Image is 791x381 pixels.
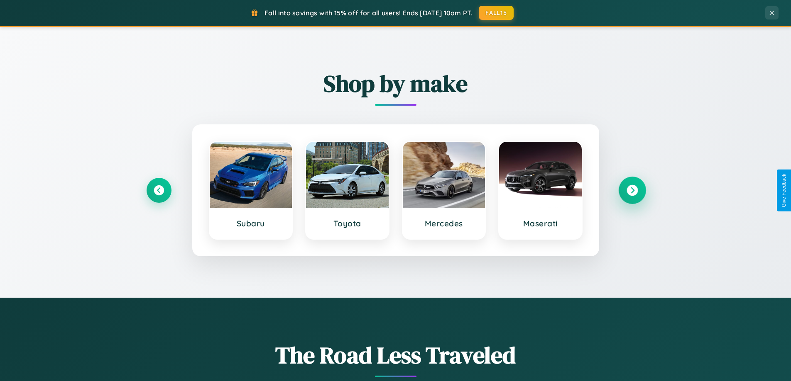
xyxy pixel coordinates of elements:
[411,218,477,228] h3: Mercedes
[147,68,645,99] h2: Shop by make
[314,218,380,228] h3: Toyota
[264,9,473,17] span: Fall into savings with 15% off for all users! Ends [DATE] 10am PT.
[218,218,284,228] h3: Subaru
[479,6,514,20] button: FALL15
[147,339,645,371] h1: The Road Less Traveled
[507,218,573,228] h3: Maserati
[781,174,787,207] div: Give Feedback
